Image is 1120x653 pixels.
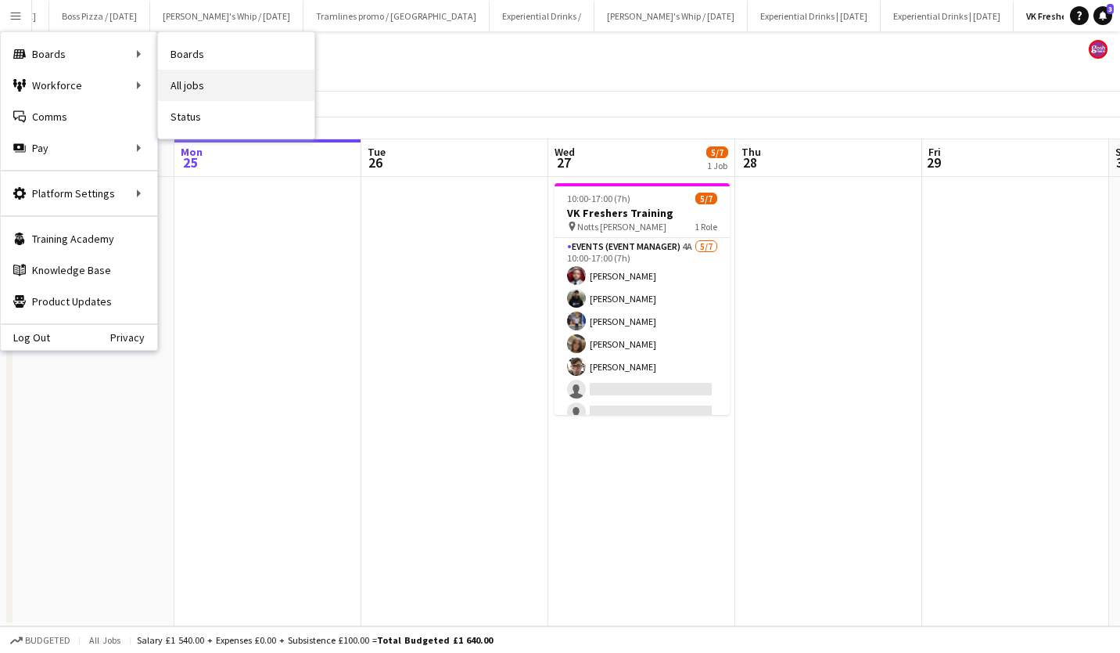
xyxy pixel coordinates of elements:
div: Salary £1 540.00 + Expenses £0.00 + Subsistence £100.00 = [137,634,493,646]
a: Boards [158,38,314,70]
a: Comms [1,101,157,132]
a: Training Academy [1,223,157,254]
span: 5/7 [695,193,717,204]
span: Notts [PERSON_NAME] [577,221,666,233]
span: Budgeted [25,635,70,646]
span: All jobs [86,634,124,646]
h3: VK Freshers Training [555,206,730,220]
span: 27 [552,153,575,171]
span: 26 [365,153,386,171]
span: 25 [178,153,203,171]
a: Product Updates [1,286,157,317]
div: Boards [1,38,157,70]
a: Log Out [1,331,50,344]
app-job-card: 10:00-17:00 (7h)5/7VK Freshers Training Notts [PERSON_NAME]1 RoleEvents (Event Manager)4A5/710:00... [555,183,730,415]
button: Experiential Drinks | [DATE] [748,1,881,31]
span: Wed [555,145,575,159]
span: 5/7 [706,146,728,158]
span: 3 [1107,4,1114,14]
div: Workforce [1,70,157,101]
span: Fri [928,145,941,159]
a: Status [158,101,314,132]
a: Privacy [110,331,157,344]
button: Experiential Drinks / [490,1,594,31]
span: 1 Role [695,221,717,233]
button: Boss Pizza / [DATE] [49,1,150,31]
a: 3 [1093,6,1112,25]
div: Platform Settings [1,178,157,209]
span: Mon [181,145,203,159]
button: Budgeted [8,632,73,649]
a: Knowledge Base [1,254,157,286]
span: 28 [739,153,761,171]
button: [PERSON_NAME]'s Whip / [DATE] [594,1,748,31]
span: Tue [368,145,386,159]
span: Total Budgeted £1 640.00 [377,634,493,646]
span: 10:00-17:00 (7h) [567,193,630,204]
button: Experiential Drinks | [DATE] [881,1,1014,31]
span: 29 [926,153,941,171]
app-card-role: Events (Event Manager)4A5/710:00-17:00 (7h)[PERSON_NAME][PERSON_NAME][PERSON_NAME][PERSON_NAME][P... [555,238,730,428]
div: 1 Job [707,160,727,171]
button: [PERSON_NAME]'s Whip / [DATE] [150,1,303,31]
app-user-avatar: Gosh Promo UK [1089,40,1107,59]
a: All jobs [158,70,314,101]
button: Tramlines promo / [GEOGRAPHIC_DATA] [303,1,490,31]
span: Thu [741,145,761,159]
div: Pay [1,132,157,164]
